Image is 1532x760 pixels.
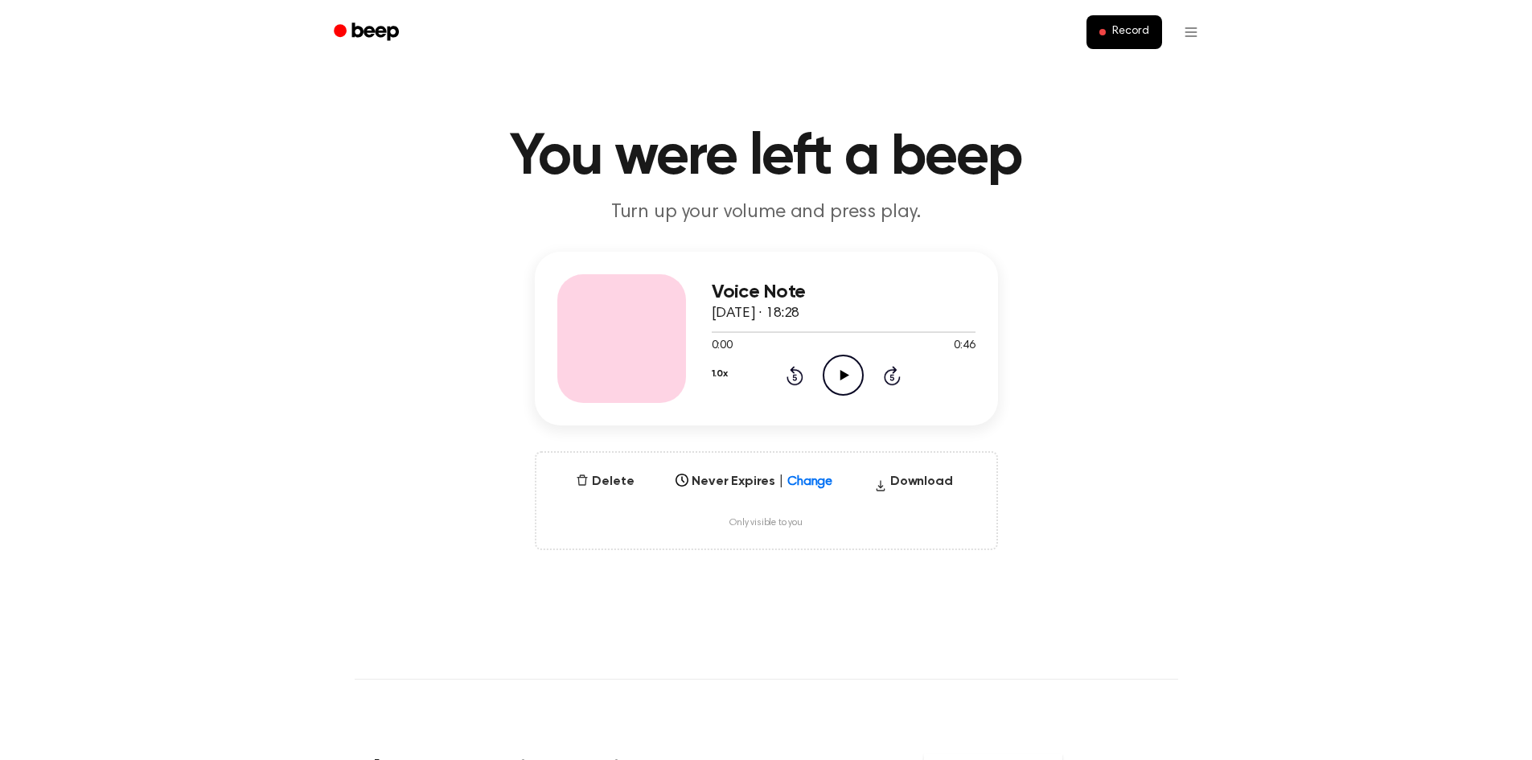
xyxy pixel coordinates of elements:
button: Delete [569,472,640,491]
span: 0:46 [954,338,975,355]
span: [DATE] · 18:28 [712,306,800,321]
span: Only visible to you [729,517,803,529]
span: 0:00 [712,338,733,355]
button: Open menu [1172,13,1210,51]
a: Beep [322,17,413,48]
p: Turn up your volume and press play. [458,199,1075,226]
button: 1.0x [712,360,728,388]
button: Record [1086,15,1161,49]
span: Record [1112,25,1148,39]
h3: Voice Note [712,281,975,303]
h1: You were left a beep [355,129,1178,187]
button: Download [868,472,959,498]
